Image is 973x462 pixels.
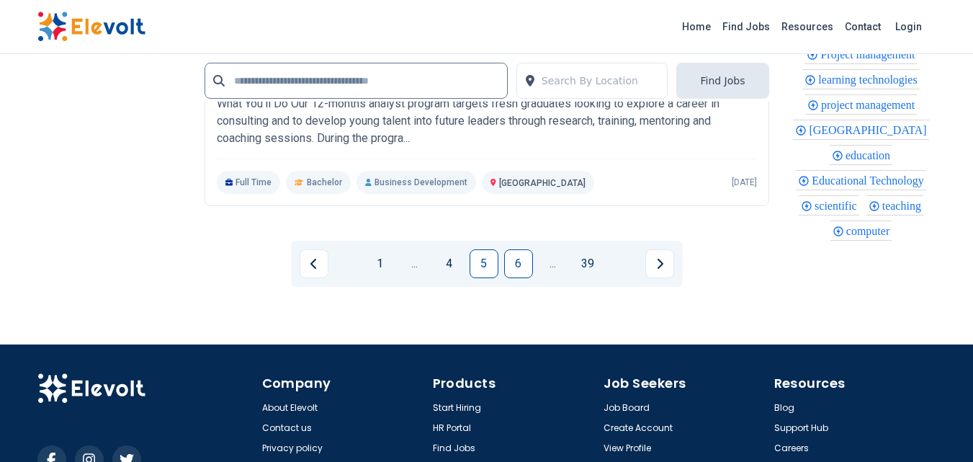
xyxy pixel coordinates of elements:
a: Page 6 [504,249,533,278]
a: Find Jobs [433,443,475,454]
span: Project management [820,48,919,61]
a: Job Board [604,402,650,414]
p: Full Time [217,171,281,194]
a: Previous page [300,249,328,278]
span: education [846,149,894,161]
a: Create Account [604,422,673,434]
a: Start Hiring [433,402,481,414]
a: Find Jobs [717,15,776,38]
a: HR Portal [433,422,471,434]
h4: Job Seekers [604,373,766,394]
span: [GEOGRAPHIC_DATA] [809,124,931,136]
img: Elevolt [37,373,145,404]
span: Bachelor [307,177,342,188]
span: teaching [882,200,925,212]
div: teaching [866,195,923,216]
div: Nairobi [793,120,928,140]
a: About Elevolt [262,402,318,414]
a: Boston Consulting Group (BCG)Business AnalystBoston Consulting Group (BCG)What You'll Do Our 12-m... [217,50,757,194]
a: Login [887,12,931,41]
img: Elevolt [37,12,145,42]
a: Page 4 [435,249,464,278]
span: [GEOGRAPHIC_DATA] [499,178,586,188]
a: Next page [645,249,674,278]
a: Page 39 [573,249,602,278]
h4: Products [433,373,595,394]
div: scientific [799,195,859,216]
a: Blog [774,402,794,414]
a: Careers [774,443,809,454]
a: Contact us [262,422,312,434]
div: Educational Technology [796,170,925,190]
div: project management [805,94,917,115]
a: Support Hub [774,422,828,434]
span: project management [821,99,919,111]
button: Find Jobs [676,63,768,99]
a: Resources [776,15,839,38]
span: computer [846,225,894,237]
span: Educational Technology [812,174,928,187]
span: scientific [815,200,861,212]
a: Page 1 [366,249,395,278]
a: Contact [839,15,887,38]
a: Jump forward [539,249,568,278]
div: Project management [804,44,917,64]
p: What You'll Do Our 12-months analyst program targets fresh graduates looking to explore a career ... [217,95,757,147]
h4: Company [262,373,424,394]
a: Page 5 is your current page [470,249,498,278]
a: View Profile [604,443,651,454]
div: learning technologies [802,69,919,89]
iframe: Chat Widget [901,393,973,462]
a: Privacy policy [262,443,323,454]
p: Business Development [357,171,476,194]
div: education [830,145,892,165]
h4: Resources [774,373,936,394]
div: computer [830,221,892,241]
p: [DATE] [732,177,757,188]
a: Home [676,15,717,38]
span: learning technologies [818,74,921,86]
ul: Pagination [300,249,674,278]
iframe: Advertisement [37,19,187,252]
a: Jump backward [400,249,429,278]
